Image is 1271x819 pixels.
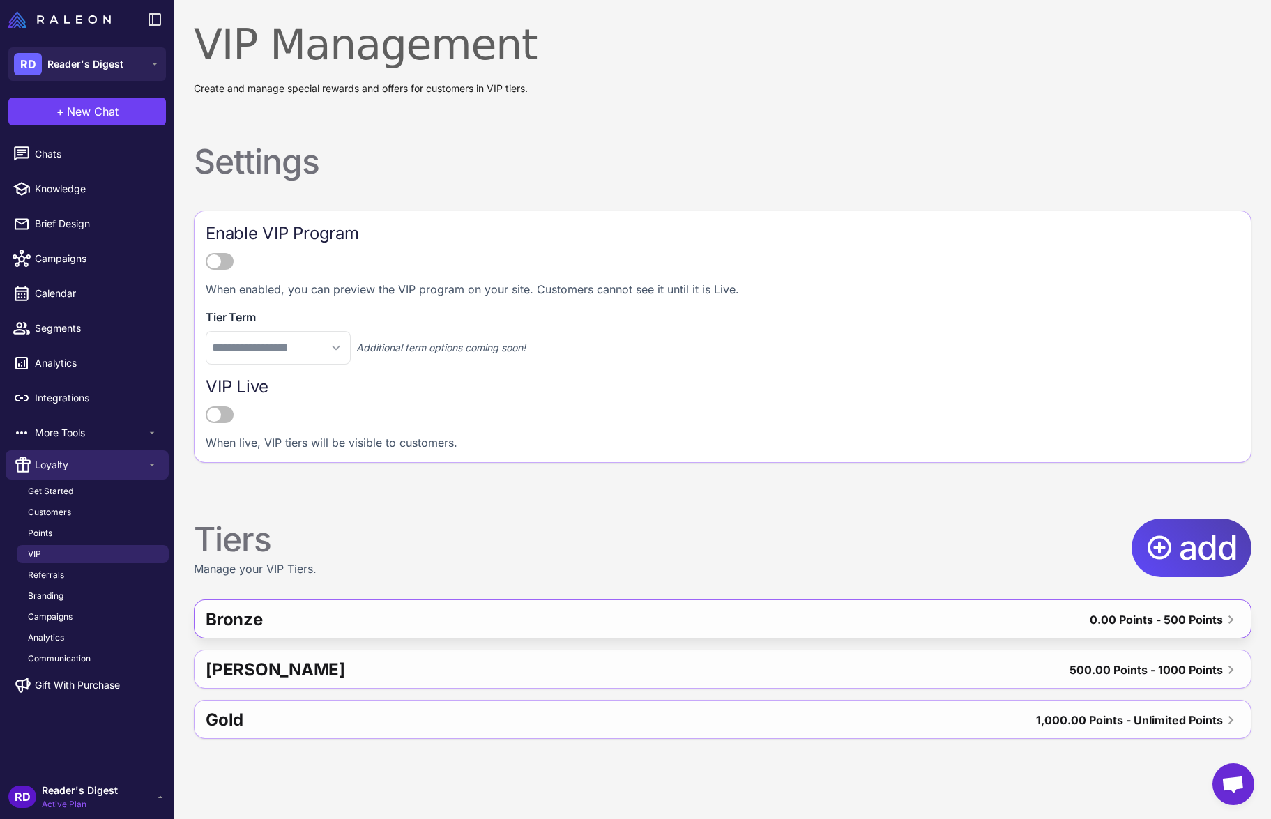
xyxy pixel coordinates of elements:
[35,321,158,336] span: Segments
[206,653,707,687] div: [PERSON_NAME]
[28,527,52,539] span: Points
[28,569,64,581] span: Referrals
[35,216,158,231] span: Brief Design
[8,11,116,28] a: Raleon Logo
[194,82,528,94] span: Create and manage special rewards and offers for customers in VIP tiers.
[6,383,169,413] a: Integrations
[35,678,120,693] span: Gift With Purchase
[47,56,123,72] span: Reader's Digest
[6,139,169,169] a: Chats
[8,786,36,808] div: RD
[28,506,71,519] span: Customers
[206,703,640,737] div: Gold
[35,181,158,197] span: Knowledge
[8,98,166,125] button: +New Chat
[6,671,169,700] a: Gift With Purchase
[17,650,169,668] a: Communication
[17,545,169,563] a: VIP
[42,798,118,811] span: Active Plan
[17,482,169,500] a: Get Started
[67,103,119,120] span: New Chat
[1212,763,1254,805] div: Chat öffnen
[17,587,169,605] a: Branding
[356,340,526,355] span: Additional term options coming soon!
[28,485,73,498] span: Get Started
[35,425,146,441] span: More Tools
[194,519,317,560] div: Tiers
[17,524,169,542] a: Points
[28,632,64,644] span: Analytics
[6,244,169,273] a: Campaigns
[206,281,1240,298] div: When enabled, you can preview the VIP program on your site. Customers cannot see it until it is L...
[6,209,169,238] a: Brief Design
[35,251,158,266] span: Campaigns
[17,629,169,647] a: Analytics
[1070,659,1223,681] div: 500.00 Points - 1000 Points
[206,222,1240,245] label: Enable VIP Program
[1179,525,1238,570] span: add
[35,286,158,301] span: Calendar
[194,141,319,183] div: Settings
[6,314,169,343] a: Segments
[8,47,166,81] button: RDReader's Digest
[28,611,73,623] span: Campaigns
[1090,608,1223,631] div: 0.00 Points - 500 Points
[35,390,158,406] span: Integrations
[194,519,317,577] div: Manage your VIP Tiers.
[14,53,42,75] div: RD
[28,652,91,665] span: Communication
[35,457,146,473] span: Loyalty
[42,783,118,798] span: Reader's Digest
[56,103,64,120] span: +
[35,146,158,162] span: Chats
[17,608,169,626] a: Campaigns
[206,309,1240,326] div: Tier Term
[6,349,169,378] a: Analytics
[194,20,537,70] h1: VIP Management
[206,376,1240,398] label: VIP Live
[8,11,111,28] img: Raleon Logo
[28,548,41,560] span: VIP
[6,279,169,308] a: Calendar
[6,174,169,204] a: Knowledge
[35,355,158,371] span: Analytics
[1036,709,1223,731] div: 1,000.00 Points - Unlimited Points
[206,603,676,636] div: Bronze
[28,590,63,602] span: Branding
[17,566,169,584] a: Referrals
[206,434,1240,451] div: When live, VIP tiers will be visible to customers.
[17,503,169,521] a: Customers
